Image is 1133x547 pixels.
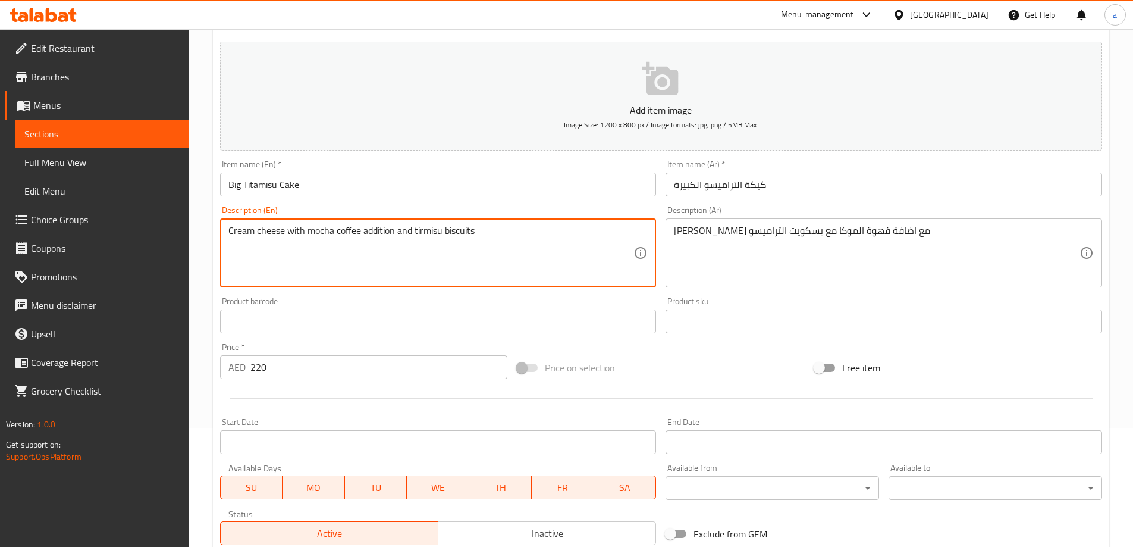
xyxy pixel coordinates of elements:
span: Full Menu View [24,155,180,170]
a: Grocery Checklist [5,377,189,405]
div: [GEOGRAPHIC_DATA] [910,8,988,21]
span: Exclude from GEM [693,527,767,541]
div: ​ [889,476,1102,500]
span: Upsell [31,327,180,341]
span: Edit Restaurant [31,41,180,55]
textarea: Cream cheese with mocha coffee addition and tirmisu biscuits [228,225,634,282]
a: Full Menu View [15,148,189,177]
button: TU [345,476,407,499]
button: Add item imageImage Size: 1200 x 800 px / Image formats: jpg, png / 5MB Max. [220,42,1102,151]
span: Branches [31,70,180,84]
p: Add item image [238,103,1084,117]
input: Enter name En [220,173,657,196]
a: Menu disclaimer [5,291,189,320]
span: a [1113,8,1117,21]
div: ​ [666,476,879,500]
span: Choice Groups [31,212,180,227]
a: Coupons [5,234,189,262]
span: Menus [33,98,180,112]
span: Grocery Checklist [31,384,180,398]
span: Sections [24,127,180,141]
span: MO [287,479,340,496]
button: MO [283,476,345,499]
span: Active [225,525,434,542]
input: Please enter product barcode [220,310,657,333]
textarea: [PERSON_NAME] مع اضافة قهوة الموكا مع بسكويت التراميسو [674,225,1079,282]
span: TU [350,479,403,496]
a: Edit Restaurant [5,34,189,62]
a: Sections [15,120,189,148]
h2: Update Big Titamisu Cake [220,14,1102,32]
span: SA [599,479,652,496]
a: Choice Groups [5,205,189,234]
a: Edit Menu [15,177,189,205]
input: Please enter product sku [666,310,1102,333]
button: SU [220,476,283,499]
a: Support.OpsPlatform [6,449,81,464]
span: Price on selection [545,361,615,375]
button: SA [594,476,657,499]
a: Menus [5,91,189,120]
span: Coupons [31,241,180,255]
button: TH [469,476,532,499]
a: Upsell [5,320,189,348]
span: Edit Menu [24,184,180,198]
span: WE [412,479,465,496]
a: Branches [5,62,189,91]
p: AED [228,360,246,374]
span: Image Size: 1200 x 800 px / Image formats: jpg, png / 5MB Max. [564,118,758,132]
span: SU [225,479,278,496]
span: Promotions [31,270,180,284]
div: Menu-management [781,8,854,22]
span: Inactive [443,525,651,542]
span: TH [474,479,527,496]
a: Promotions [5,262,189,291]
span: 1.0.0 [37,417,55,432]
input: Enter name Ar [666,173,1102,196]
span: FR [536,479,589,496]
a: Coverage Report [5,348,189,377]
button: WE [407,476,469,499]
span: Menu disclaimer [31,298,180,312]
span: Get support on: [6,437,61,452]
span: Version: [6,417,35,432]
button: Inactive [438,521,656,545]
button: FR [532,476,594,499]
span: Coverage Report [31,355,180,370]
span: Free item [842,361,880,375]
button: Active [220,521,438,545]
input: Please enter price [250,355,508,379]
